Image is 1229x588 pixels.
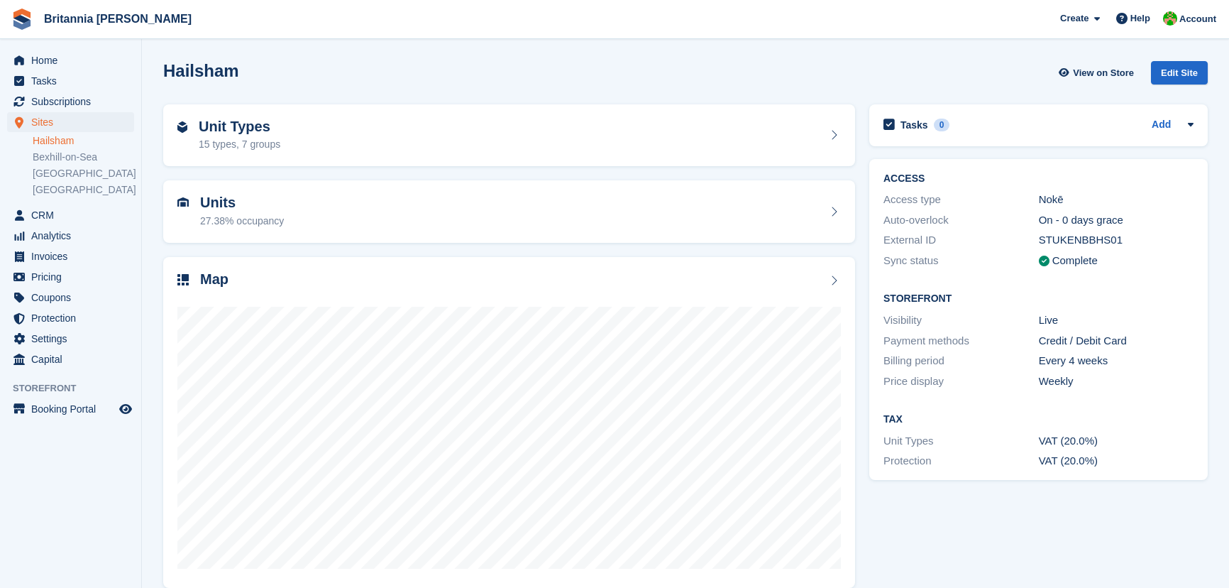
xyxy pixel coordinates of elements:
a: menu [7,349,134,369]
span: Subscriptions [31,92,116,111]
div: Edit Site [1151,61,1208,85]
div: Protection [883,453,1039,469]
div: Weekly [1039,374,1194,390]
div: Credit / Debit Card [1039,333,1194,349]
h2: Unit Types [199,119,280,135]
a: menu [7,288,134,307]
a: Preview store [117,401,134,418]
div: VAT (20.0%) [1039,433,1194,450]
div: Price display [883,374,1039,390]
span: Booking Portal [31,399,116,419]
span: Analytics [31,226,116,246]
h2: Storefront [883,293,1194,305]
span: View on Store [1073,66,1134,80]
a: menu [7,308,134,328]
a: menu [7,246,134,266]
h2: Units [200,195,284,211]
a: Add [1152,117,1171,134]
a: menu [7,112,134,132]
a: View on Store [1057,61,1140,85]
div: Nokē [1039,192,1194,208]
span: Account [1179,12,1216,26]
span: Home [31,50,116,70]
a: [GEOGRAPHIC_DATA] [33,183,134,197]
a: Unit Types 15 types, 7 groups [163,104,855,167]
div: Payment methods [883,333,1039,349]
span: Coupons [31,288,116,307]
a: menu [7,205,134,225]
span: Pricing [31,267,116,287]
a: menu [7,399,134,419]
span: Protection [31,308,116,328]
div: Auto-overlock [883,212,1039,229]
div: Visibility [883,312,1039,329]
a: menu [7,267,134,287]
a: menu [7,226,134,246]
a: Bexhill-on-Sea [33,151,134,164]
div: Access type [883,192,1039,208]
img: unit-icn-7be61d7bf1b0ce9d3e12c5938cc71ed9869f7b940bace4675aadf7bd6d80202e.svg [177,197,189,207]
span: Capital [31,349,116,369]
div: 15 types, 7 groups [199,137,280,152]
h2: Map [200,271,228,288]
h2: Hailsham [163,61,239,80]
img: stora-icon-8386f47178a22dfd0bd8f6a31ec36ba5ce8667c1dd55bd0f319d3a0aa187defe.svg [11,9,33,30]
span: Help [1130,11,1150,26]
a: Britannia [PERSON_NAME] [38,7,197,31]
span: Tasks [31,71,116,91]
a: Hailsham [33,134,134,148]
a: menu [7,50,134,70]
div: Unit Types [883,433,1039,450]
div: Sync status [883,253,1039,269]
span: Create [1060,11,1089,26]
div: 0 [934,119,950,131]
h2: Tax [883,414,1194,425]
div: STUKENBBHS01 [1039,232,1194,249]
div: Every 4 weeks [1039,353,1194,369]
div: Billing period [883,353,1039,369]
a: menu [7,92,134,111]
h2: Tasks [900,119,928,131]
img: map-icn-33ee37083ee616e46c38cad1a60f524a97daa1e2b2c8c0bc3eb3415660979fc1.svg [177,274,189,285]
div: On - 0 days grace [1039,212,1194,229]
span: CRM [31,205,116,225]
a: menu [7,71,134,91]
div: 27.38% occupancy [200,214,284,229]
a: [GEOGRAPHIC_DATA] [33,167,134,180]
span: Sites [31,112,116,132]
span: Invoices [31,246,116,266]
div: VAT (20.0%) [1039,453,1194,469]
img: Wendy Thorp [1163,11,1177,26]
a: Edit Site [1151,61,1208,90]
a: menu [7,329,134,349]
div: External ID [883,232,1039,249]
img: unit-type-icn-2b2737a686de81e16bb02015468b77c625bbabd49415b5ef34ead5e3b44a266d.svg [177,121,187,133]
h2: ACCESS [883,173,1194,185]
span: Storefront [13,381,141,396]
a: Units 27.38% occupancy [163,180,855,243]
div: Live [1039,312,1194,329]
div: Complete [1052,253,1098,269]
span: Settings [31,329,116,349]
